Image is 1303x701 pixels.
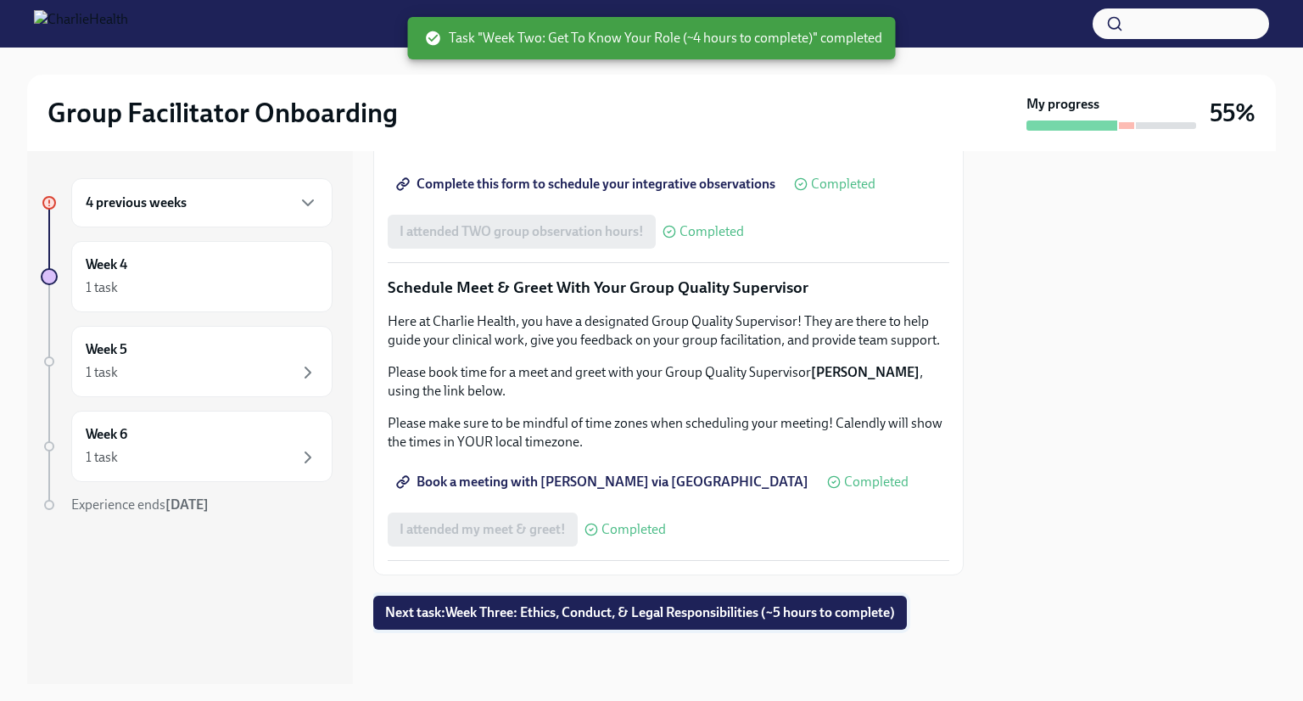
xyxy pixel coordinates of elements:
span: Completed [811,177,875,191]
strong: My progress [1026,95,1099,114]
a: Week 41 task [41,241,333,312]
a: Week 51 task [41,326,333,397]
a: Complete this form to schedule your integrative observations [388,167,787,201]
strong: [DATE] [165,496,209,513]
span: Task "Week Two: Get To Know Your Role (~4 hours to complete)" completed [425,29,882,48]
span: Completed [601,523,666,536]
h6: Week 5 [86,340,127,359]
img: CharlieHealth [34,10,128,37]
div: 1 task [86,448,118,467]
p: Please make sure to be mindful of time zones when scheduling your meeting! Calendly will show the... [388,414,949,451]
div: 1 task [86,363,118,382]
p: Schedule Meet & Greet With Your Group Quality Supervisor [388,277,949,299]
div: 1 task [86,278,118,297]
span: Book a meeting with [PERSON_NAME] via [GEOGRAPHIC_DATA] [400,474,808,491]
span: Completed [844,475,909,489]
a: Book a meeting with [PERSON_NAME] via [GEOGRAPHIC_DATA] [388,465,820,499]
a: Week 61 task [41,411,333,482]
div: 4 previous weeks [71,178,333,227]
span: Next task : Week Three: Ethics, Conduct, & Legal Responsibilities (~5 hours to complete) [385,604,895,621]
strong: [PERSON_NAME] [811,364,920,380]
p: Please book time for a meet and greet with your Group Quality Supervisor , using the link below. [388,363,949,401]
span: Completed [679,225,744,238]
h6: Week 6 [86,425,127,444]
h2: Group Facilitator Onboarding [48,96,398,130]
p: Here at Charlie Health, you have a designated Group Quality Supervisor! They are there to help gu... [388,312,949,350]
h6: 4 previous weeks [86,193,187,212]
span: Complete this form to schedule your integrative observations [400,176,775,193]
button: Next task:Week Three: Ethics, Conduct, & Legal Responsibilities (~5 hours to complete) [373,596,907,630]
h6: Week 4 [86,255,127,274]
span: Experience ends [71,496,209,513]
h3: 55% [1210,98,1255,128]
